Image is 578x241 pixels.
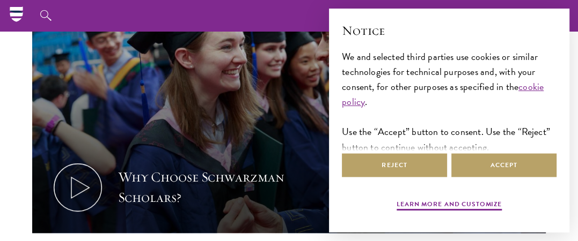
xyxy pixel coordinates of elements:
[451,153,557,177] button: Accept
[118,167,317,208] div: Why Choose Schwarzman Scholars?
[342,21,557,40] h2: Notice
[342,79,544,109] a: cookie policy
[397,199,502,212] button: Learn more and customize
[342,153,447,177] button: Reject
[342,49,557,155] div: We and selected third parties use cookies or similar technologies for technical purposes and, wit...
